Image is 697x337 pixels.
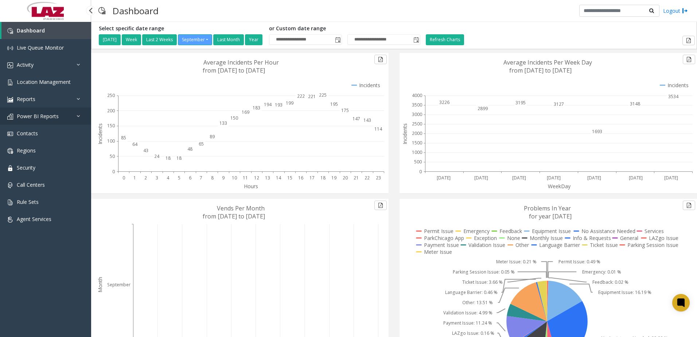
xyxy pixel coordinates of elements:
[143,147,148,154] text: 43
[17,216,51,222] span: Agent Services
[122,175,125,181] text: 0
[107,282,131,288] text: September
[17,61,34,68] span: Activity
[17,164,35,171] span: Security
[503,58,592,66] text: Average Incidents Per Week Day
[308,93,316,100] text: 221
[230,115,238,121] text: 150
[203,58,279,66] text: Average Incidents Per Hour
[426,34,464,45] button: Refresh Charts
[17,44,64,51] span: Live Queue Monitor
[254,175,259,181] text: 12
[412,121,422,127] text: 2500
[189,175,191,181] text: 6
[167,175,170,181] text: 4
[462,299,493,306] text: Other: 13.51 %
[98,2,105,20] img: pageIcon
[243,175,248,181] text: 11
[187,146,192,152] text: 48
[244,183,258,190] text: Hours
[203,66,265,74] text: from [DATE] to [DATE]
[7,80,13,85] img: 'icon'
[242,109,249,115] text: 169
[178,175,180,181] text: 5
[452,330,494,336] text: LAZgo Issue: 0.16 %
[211,175,214,181] text: 8
[598,289,651,295] text: Equipment Issue: 16.19 %
[133,175,136,181] text: 1
[558,259,600,265] text: Permit Issue: 0.49 %
[374,201,387,210] button: Export to pdf
[365,175,370,181] text: 22
[682,7,688,15] img: logout
[297,93,305,99] text: 222
[17,147,36,154] span: Regions
[334,35,342,45] span: Toggle popup
[176,155,182,161] text: 18
[269,26,420,32] h5: or Custom date range
[374,55,387,64] button: Export to pdf
[1,22,91,39] a: Dashboard
[445,289,498,295] text: Language Barrier: 0.46 %
[110,153,115,159] text: 50
[7,182,13,188] img: 'icon'
[17,181,45,188] span: Call Centers
[341,107,349,113] text: 175
[582,269,621,275] text: Emergency: 0.01 %
[320,175,326,181] text: 18
[222,175,225,181] text: 9
[309,175,315,181] text: 17
[210,133,215,140] text: 89
[17,130,38,137] span: Contacts
[132,141,138,147] text: 64
[7,45,13,51] img: 'icon'
[524,204,571,212] text: Problems In Year
[144,175,147,181] text: 2
[232,175,237,181] text: 10
[275,102,283,108] text: 193
[7,97,13,102] img: 'icon'
[7,114,13,120] img: 'icon'
[213,34,244,45] button: Last Month
[17,96,35,102] span: Reports
[587,175,601,181] text: [DATE]
[453,269,515,275] text: Parking Session Issue: 0.05 %
[512,175,526,181] text: [DATE]
[353,116,360,122] text: 147
[203,212,265,220] text: from [DATE] to [DATE]
[109,2,162,20] h3: Dashboard
[496,259,537,265] text: Meter Issue: 0.21 %
[412,102,422,108] text: 3500
[374,126,382,132] text: 114
[7,148,13,154] img: 'icon'
[443,320,492,326] text: Payment Issue: 11.24 %
[319,92,327,98] text: 225
[330,101,338,107] text: 195
[478,105,488,112] text: 2899
[683,201,695,210] button: Export to pdf
[592,128,602,135] text: 1693
[343,175,348,181] text: 20
[419,168,422,175] text: 0
[217,204,265,212] text: Vends Per Month
[412,35,420,45] span: Toggle popup
[276,175,281,181] text: 14
[412,140,422,146] text: 1500
[287,175,292,181] text: 15
[462,279,503,285] text: Ticket Issue: 3.66 %
[7,62,13,68] img: 'icon'
[548,183,571,190] text: WeekDay
[412,149,422,155] text: 1000
[17,78,71,85] span: Location Management
[7,200,13,205] img: 'icon'
[331,175,336,181] text: 19
[97,277,104,293] text: Month
[121,135,126,141] text: 85
[7,131,13,137] img: 'icon'
[107,123,115,129] text: 150
[166,155,171,161] text: 18
[142,34,177,45] button: Last 2 Weeks
[107,92,115,98] text: 250
[253,105,260,111] text: 183
[509,66,572,74] text: from [DATE] to [DATE]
